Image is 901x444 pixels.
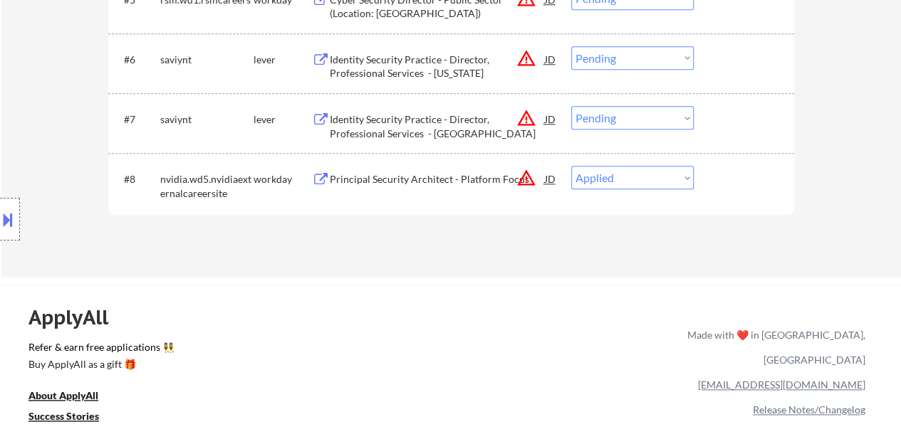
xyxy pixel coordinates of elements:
a: Buy ApplyAll as a gift 🎁 [28,357,171,375]
u: About ApplyAll [28,389,98,401]
div: Buy ApplyAll as a gift 🎁 [28,359,171,369]
div: #6 [124,53,149,67]
div: saviynt [160,53,254,67]
div: workday [254,172,312,186]
div: JD [543,166,558,191]
div: JD [543,46,558,72]
div: Identity Security Practice - Director, Professional Services - [US_STATE] [330,53,545,80]
u: Success Stories [28,410,99,422]
div: lever [254,53,312,67]
a: [EMAIL_ADDRESS][DOMAIN_NAME] [698,379,865,391]
a: About ApplyAll [28,388,118,406]
div: Principal Security Architect - Platform Focus [330,172,545,186]
div: lever [254,112,312,127]
div: JD [543,106,558,132]
div: Identity Security Practice - Director, Professional Services - [GEOGRAPHIC_DATA] [330,112,545,140]
div: Made with ❤️ in [GEOGRAPHIC_DATA], [GEOGRAPHIC_DATA] [682,322,865,372]
button: warning_amber [516,108,536,128]
button: warning_amber [516,48,536,68]
a: Success Stories [28,409,118,427]
button: warning_amber [516,168,536,188]
a: Release Notes/Changelog [753,403,865,416]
